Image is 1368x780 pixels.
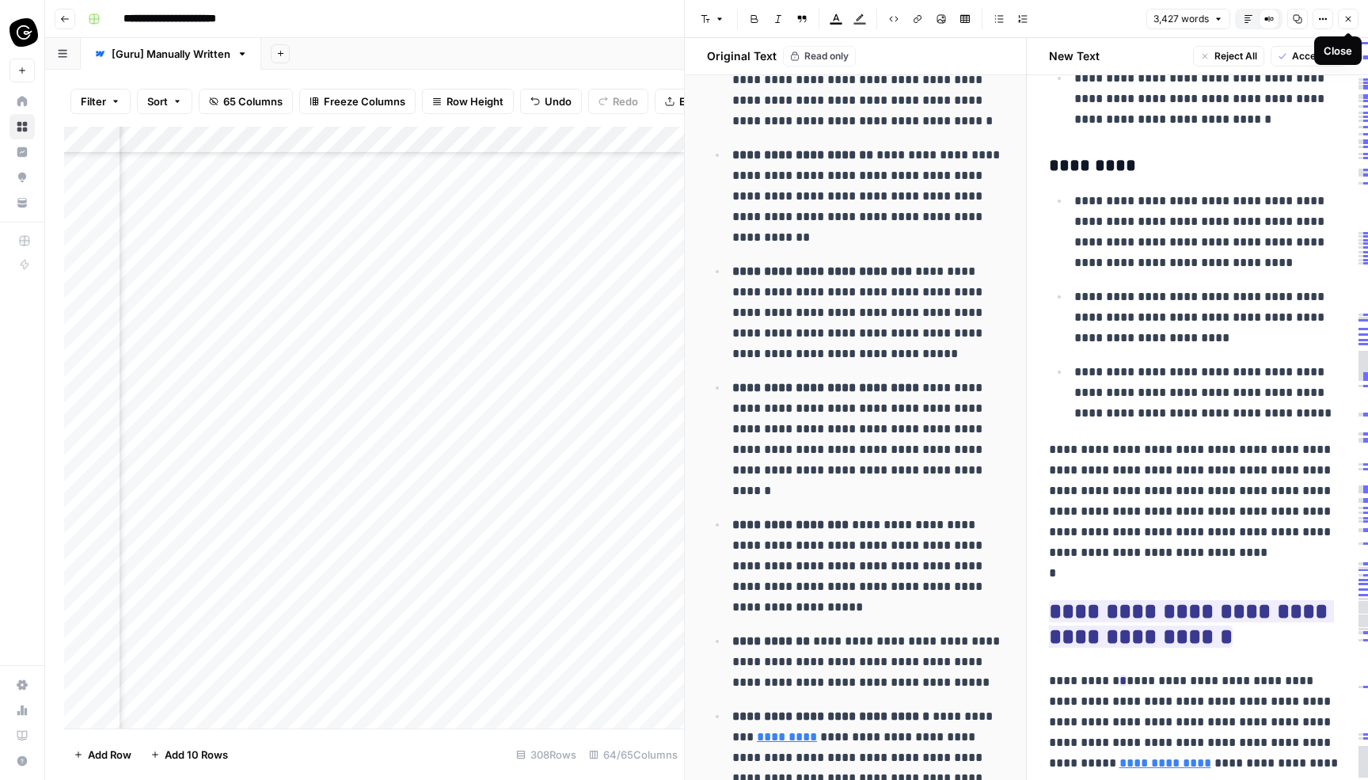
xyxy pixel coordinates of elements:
a: Your Data [9,190,35,215]
a: Usage [9,698,35,723]
span: Redo [613,93,638,109]
a: Browse [9,114,35,139]
span: Sort [147,93,168,109]
button: Add 10 Rows [141,742,237,767]
span: 3,427 words [1153,12,1209,26]
a: [Guru] Manually Written [81,38,261,70]
button: Row Height [422,89,514,114]
a: Home [9,89,35,114]
img: Guru Logo [9,18,38,47]
button: Undo [520,89,582,114]
button: Accept All [1271,46,1346,67]
div: 64/65 Columns [583,742,684,767]
button: Reject All [1193,46,1264,67]
button: Redo [588,89,648,114]
button: Add Row [64,742,141,767]
div: 308 Rows [510,742,583,767]
button: Freeze Columns [299,89,416,114]
span: Filter [81,93,106,109]
a: Insights [9,139,35,165]
span: Add 10 Rows [165,747,228,763]
div: [Guru] Manually Written [112,46,230,62]
span: Undo [545,93,572,109]
button: Help + Support [9,748,35,774]
span: Accept All [1292,49,1339,63]
h2: New Text [1049,48,1100,64]
button: 65 Columns [199,89,293,114]
a: Opportunities [9,165,35,190]
span: Add Row [88,747,131,763]
span: Row Height [446,93,503,109]
span: Reject All [1214,49,1257,63]
a: Learning Hub [9,723,35,748]
button: Sort [137,89,192,114]
span: Freeze Columns [324,93,405,109]
a: Settings [9,672,35,698]
button: 3,427 words [1146,9,1230,29]
button: Export CSV [655,89,746,114]
h2: Original Text [697,48,777,64]
span: Read only [804,49,849,63]
button: Filter [70,89,131,114]
button: Workspace: Guru [9,13,35,52]
span: 65 Columns [223,93,283,109]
